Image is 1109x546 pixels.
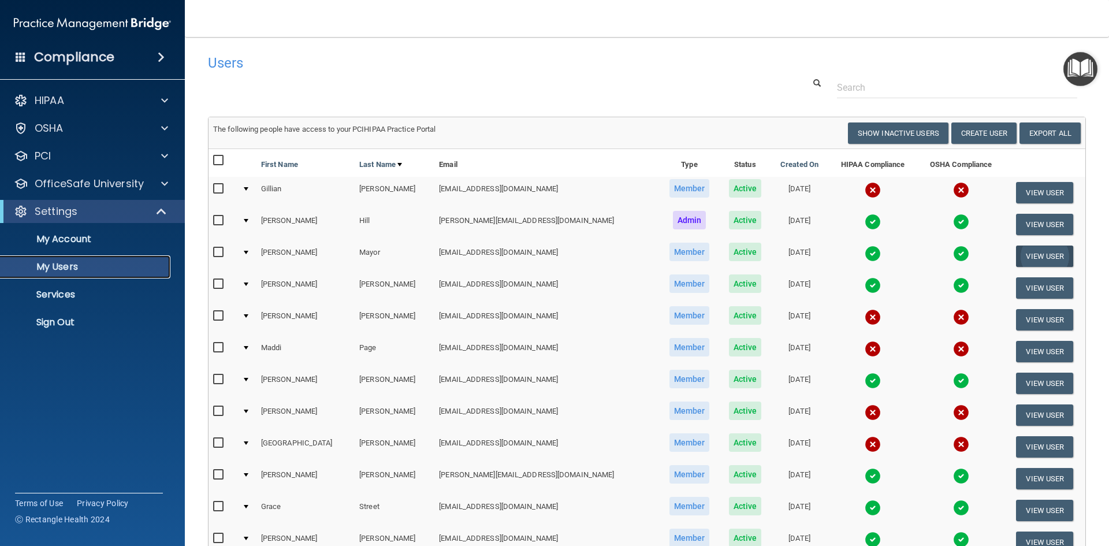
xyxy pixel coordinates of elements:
td: Gillian [256,177,355,209]
td: [PERSON_NAME] [256,399,355,431]
img: tick.e7d51cea.svg [865,500,881,516]
td: Street [355,495,434,526]
td: [EMAIL_ADDRESS][DOMAIN_NAME] [434,177,659,209]
img: cross.ca9f0e7f.svg [953,182,969,198]
img: cross.ca9f0e7f.svg [953,404,969,421]
span: Active [729,402,762,420]
td: Grace [256,495,355,526]
img: cross.ca9f0e7f.svg [953,341,969,357]
button: View User [1016,373,1073,394]
td: [EMAIL_ADDRESS][DOMAIN_NAME] [434,304,659,336]
td: [PERSON_NAME] [355,272,434,304]
td: [EMAIL_ADDRESS][DOMAIN_NAME] [434,240,659,272]
td: [PERSON_NAME] [256,463,355,495]
td: Hill [355,209,434,240]
th: OSHA Compliance [917,149,1004,177]
iframe: Drift Widget Chat Controller [909,464,1095,510]
td: [PERSON_NAME] [256,367,355,399]
button: View User [1016,404,1073,426]
h4: Compliance [34,49,114,65]
img: tick.e7d51cea.svg [953,277,969,294]
p: Services [8,289,165,300]
img: tick.e7d51cea.svg [865,246,881,262]
td: [EMAIL_ADDRESS][DOMAIN_NAME] [434,431,659,463]
span: Active [729,338,762,356]
span: Admin [673,211,706,229]
p: My Users [8,261,165,273]
td: [PERSON_NAME] [256,209,355,240]
img: cross.ca9f0e7f.svg [865,182,881,198]
span: Member [669,402,710,420]
img: tick.e7d51cea.svg [865,277,881,294]
a: Created On [780,158,818,172]
td: [PERSON_NAME] [355,399,434,431]
span: Active [729,179,762,198]
th: Type [659,149,719,177]
span: Member [669,243,710,261]
td: [PERSON_NAME] [256,304,355,336]
td: [EMAIL_ADDRESS][DOMAIN_NAME] [434,272,659,304]
p: PCI [35,149,51,163]
td: [PERSON_NAME] [355,367,434,399]
a: Export All [1019,122,1081,144]
span: Member [669,338,710,356]
td: [PERSON_NAME] [355,463,434,495]
a: OfficeSafe University [14,177,168,191]
button: View User [1016,214,1073,235]
td: [DATE] [771,431,828,463]
img: cross.ca9f0e7f.svg [865,436,881,452]
td: [DATE] [771,209,828,240]
td: [EMAIL_ADDRESS][DOMAIN_NAME] [434,367,659,399]
th: Status [720,149,771,177]
button: View User [1016,309,1073,330]
p: Settings [35,205,77,218]
a: Last Name [359,158,402,172]
button: View User [1016,246,1073,267]
span: Member [669,306,710,325]
img: tick.e7d51cea.svg [953,214,969,230]
td: [DATE] [771,177,828,209]
a: First Name [261,158,298,172]
span: Active [729,433,762,452]
span: Member [669,465,710,484]
td: Page [355,336,434,367]
span: Ⓒ Rectangle Health 2024 [15,514,110,525]
p: OSHA [35,121,64,135]
span: Active [729,497,762,515]
input: Search [837,77,1077,98]
span: Active [729,370,762,388]
span: Member [669,179,710,198]
img: cross.ca9f0e7f.svg [953,436,969,452]
td: [EMAIL_ADDRESS][DOMAIN_NAME] [434,399,659,431]
a: Settings [14,205,168,218]
span: Active [729,243,762,261]
span: Active [729,306,762,325]
span: Active [729,274,762,293]
th: HIPAA Compliance [828,149,917,177]
button: Open Resource Center [1063,52,1097,86]
button: View User [1016,436,1073,458]
td: [DATE] [771,399,828,431]
td: [DATE] [771,367,828,399]
td: [DATE] [771,463,828,495]
p: Sign Out [8,317,165,328]
td: [DATE] [771,495,828,526]
a: OSHA [14,121,168,135]
button: Show Inactive Users [848,122,948,144]
span: Member [669,274,710,293]
th: Email [434,149,659,177]
a: PCI [14,149,168,163]
td: [DATE] [771,240,828,272]
td: [PERSON_NAME] [256,240,355,272]
td: [GEOGRAPHIC_DATA] [256,431,355,463]
td: [DATE] [771,304,828,336]
img: cross.ca9f0e7f.svg [953,309,969,325]
img: tick.e7d51cea.svg [865,373,881,389]
span: Member [669,497,710,515]
span: Member [669,433,710,452]
p: HIPAA [35,94,64,107]
td: [PERSON_NAME] [355,431,434,463]
button: View User [1016,500,1073,521]
a: Terms of Use [15,497,63,509]
a: HIPAA [14,94,168,107]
